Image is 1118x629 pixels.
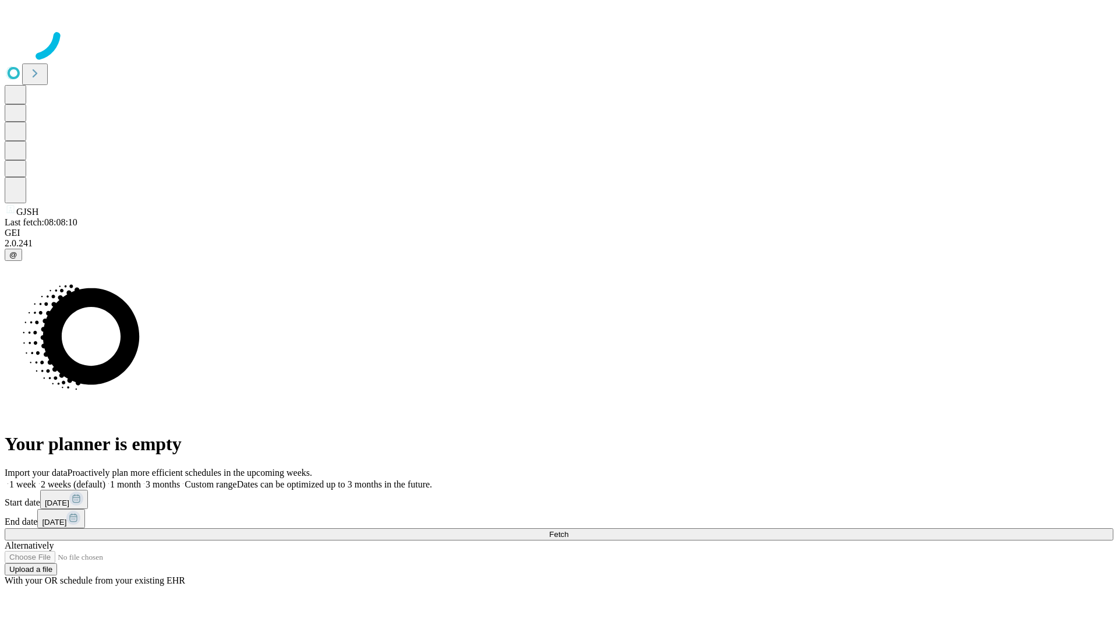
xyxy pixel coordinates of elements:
[16,207,38,217] span: GJSH
[41,479,105,489] span: 2 weeks (default)
[5,249,22,261] button: @
[5,490,1113,509] div: Start date
[237,479,432,489] span: Dates can be optimized up to 3 months in the future.
[5,528,1113,540] button: Fetch
[549,530,568,539] span: Fetch
[5,433,1113,455] h1: Your planner is empty
[9,250,17,259] span: @
[5,468,68,478] span: Import your data
[110,479,141,489] span: 1 month
[5,238,1113,249] div: 2.0.241
[185,479,236,489] span: Custom range
[9,479,36,489] span: 1 week
[5,217,77,227] span: Last fetch: 08:08:10
[5,575,185,585] span: With your OR schedule from your existing EHR
[5,563,57,575] button: Upload a file
[68,468,312,478] span: Proactively plan more efficient schedules in the upcoming weeks.
[40,490,88,509] button: [DATE]
[45,499,69,507] span: [DATE]
[5,228,1113,238] div: GEI
[5,540,54,550] span: Alternatively
[42,518,66,526] span: [DATE]
[146,479,180,489] span: 3 months
[37,509,85,528] button: [DATE]
[5,509,1113,528] div: End date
